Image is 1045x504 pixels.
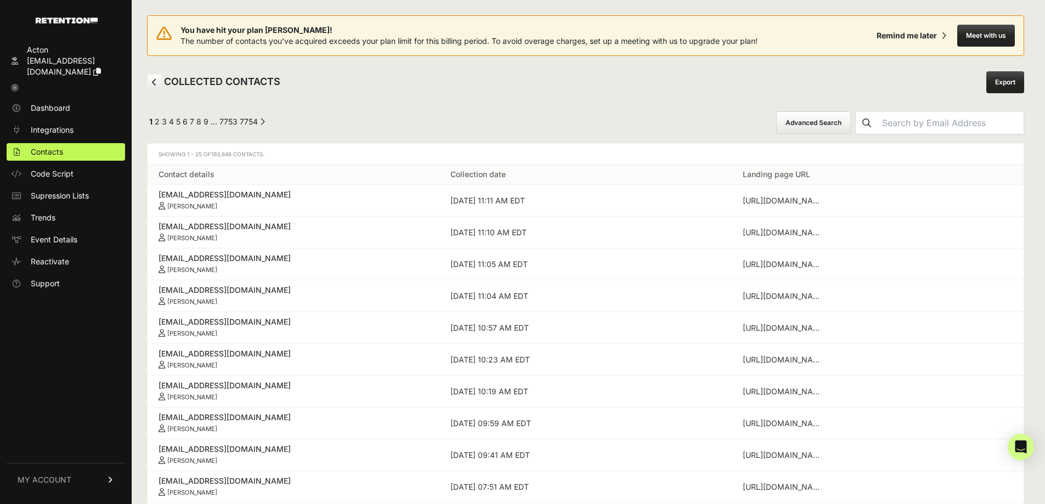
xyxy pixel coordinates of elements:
[776,111,851,134] button: Advanced Search
[1008,434,1034,460] div: Open Intercom Messenger
[878,112,1024,134] input: Search by Email Address
[167,425,217,433] small: [PERSON_NAME]
[180,36,758,46] span: The number of contacts you've acquired exceeds your plan limit for this billing period. To avoid ...
[159,412,428,433] a: [EMAIL_ADDRESS][DOMAIN_NAME] [PERSON_NAME]
[159,221,428,232] div: [EMAIL_ADDRESS][DOMAIN_NAME]
[204,117,208,126] a: Page 9
[159,285,428,296] div: [EMAIL_ADDRESS][DOMAIN_NAME]
[159,253,428,264] div: [EMAIL_ADDRESS][DOMAIN_NAME]
[7,463,125,496] a: MY ACCOUNT
[167,234,217,242] small: [PERSON_NAME]
[31,234,77,245] span: Event Details
[18,474,71,485] span: MY ACCOUNT
[31,146,63,157] span: Contacts
[159,412,428,423] div: [EMAIL_ADDRESS][DOMAIN_NAME]
[159,380,428,391] div: [EMAIL_ADDRESS][DOMAIN_NAME]
[31,256,69,267] span: Reactivate
[7,275,125,292] a: Support
[743,418,825,429] div: https://www.acton.org/pub/commentary/2016/01/19/moral-and-economic-poverty-lottery
[7,187,125,205] a: Supression Lists
[155,117,160,126] a: Page 2
[176,117,180,126] a: Page 5
[149,117,152,126] em: Page 1
[159,253,428,274] a: [EMAIL_ADDRESS][DOMAIN_NAME] [PERSON_NAME]
[743,291,825,302] div: https://www.acton.org/research/lord-acton-quote-archive
[877,30,937,41] div: Remind me later
[7,121,125,139] a: Integrations
[439,248,731,280] td: [DATE] 11:05 AM EDT
[211,151,264,157] span: 193,848 Contacts.
[167,330,217,337] small: [PERSON_NAME]
[743,450,825,461] div: https://www.acton.org/audio/hundred-year-war-american-conservatism
[743,322,825,333] div: https://www.acton.org/pub/religion-liberty/volume-6-number-2/catechism-catholic-church-state
[167,202,217,210] small: [PERSON_NAME]
[743,482,825,492] div: https://www.acton.org/religion-liberty/volume-34-number-1/philosophical-roots-wokeism?utm_term=wo...
[190,117,194,126] a: Page 7
[439,185,731,217] td: [DATE] 11:11 AM EDT
[743,354,825,365] div: https://www.acton.org/press/release/2025/acton-institute-appoints-scot-landry-executive-director-...
[450,169,506,179] a: Collection date
[196,117,201,126] a: Page 8
[147,116,265,130] div: Pagination
[31,103,70,114] span: Dashboard
[159,444,428,455] div: [EMAIL_ADDRESS][DOMAIN_NAME]
[743,169,810,179] a: Landing page URL
[743,195,825,206] div: https://www.acton.org/pub/commentary/2008/04/02/marxist-roots-black-liberation-theology
[439,376,731,407] td: [DATE] 10:19 AM EDT
[159,348,428,359] div: [EMAIL_ADDRESS][DOMAIN_NAME]
[147,74,280,90] h2: COLLECTED CONTACTS
[183,117,188,126] a: Page 6
[439,312,731,344] td: [DATE] 10:57 AM EDT
[159,444,428,465] a: [EMAIL_ADDRESS][DOMAIN_NAME] [PERSON_NAME]
[743,227,825,238] div: https://www.acton.org/event/2025/07/09/actons-35th-annual-dinner
[439,439,731,471] td: [DATE] 09:41 AM EDT
[872,26,951,46] button: Remind me later
[159,221,428,242] a: [EMAIL_ADDRESS][DOMAIN_NAME] [PERSON_NAME]
[159,380,428,401] a: [EMAIL_ADDRESS][DOMAIN_NAME] [PERSON_NAME]
[159,285,428,305] a: [EMAIL_ADDRESS][DOMAIN_NAME] [PERSON_NAME]
[31,190,89,201] span: Supression Lists
[7,231,125,248] a: Event Details
[167,266,217,274] small: [PERSON_NAME]
[439,407,731,439] td: [DATE] 09:59 AM EDT
[31,168,74,179] span: Code Script
[159,475,428,486] div: [EMAIL_ADDRESS][DOMAIN_NAME]
[36,18,98,24] img: Retention.com
[31,212,55,223] span: Trends
[162,117,167,126] a: Page 3
[159,316,428,337] a: [EMAIL_ADDRESS][DOMAIN_NAME] [PERSON_NAME]
[219,117,238,126] a: Page 7753
[180,25,758,36] span: You have hit your plan [PERSON_NAME]!
[439,280,731,312] td: [DATE] 11:04 AM EDT
[439,471,731,503] td: [DATE] 07:51 AM EDT
[31,278,60,289] span: Support
[167,457,217,465] small: [PERSON_NAME]
[169,117,174,126] a: Page 4
[159,151,264,157] span: Showing 1 - 25 of
[7,41,125,81] a: Acton [EMAIL_ADDRESS][DOMAIN_NAME]
[743,386,825,397] div: https://www.acton.org/grants-awards
[211,117,217,126] span: …
[167,393,217,401] small: [PERSON_NAME]
[7,143,125,161] a: Contacts
[957,25,1015,47] button: Meet with us
[240,117,258,126] a: Page 7754
[159,475,428,496] a: [EMAIL_ADDRESS][DOMAIN_NAME] [PERSON_NAME]
[986,71,1024,93] a: Export
[439,217,731,248] td: [DATE] 11:10 AM EDT
[439,344,731,376] td: [DATE] 10:23 AM EDT
[167,361,217,369] small: [PERSON_NAME]
[159,348,428,369] a: [EMAIL_ADDRESS][DOMAIN_NAME] [PERSON_NAME]
[27,44,121,55] div: Acton
[167,298,217,305] small: [PERSON_NAME]
[743,259,825,270] div: https://www.acton.org/auplenary
[7,99,125,117] a: Dashboard
[159,169,214,179] a: Contact details
[159,316,428,327] div: [EMAIL_ADDRESS][DOMAIN_NAME]
[159,189,428,200] div: [EMAIL_ADDRESS][DOMAIN_NAME]
[7,165,125,183] a: Code Script
[7,253,125,270] a: Reactivate
[27,56,95,76] span: [EMAIL_ADDRESS][DOMAIN_NAME]
[159,189,428,210] a: [EMAIL_ADDRESS][DOMAIN_NAME] [PERSON_NAME]
[7,209,125,226] a: Trends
